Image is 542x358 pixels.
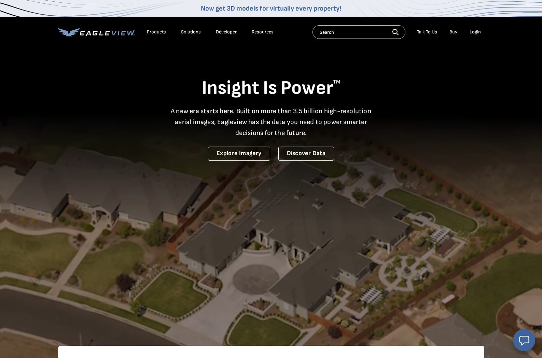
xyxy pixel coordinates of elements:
div: Talk To Us [417,29,437,35]
a: Developer [216,29,237,35]
a: Buy [449,29,457,35]
div: Login [470,29,481,35]
div: Solutions [181,29,201,35]
input: Search [312,25,405,39]
a: Discover Data [278,147,334,161]
h1: Insight Is Power [58,76,484,100]
div: Products [147,29,166,35]
sup: TM [333,79,341,85]
a: Now get 3D models for virtually every property! [201,4,341,13]
a: Explore Imagery [208,147,270,161]
p: A new era starts here. Built on more than 3.5 billion high-resolution aerial images, Eagleview ha... [167,106,376,138]
div: Resources [252,29,274,35]
button: Open chat window [513,329,535,351]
